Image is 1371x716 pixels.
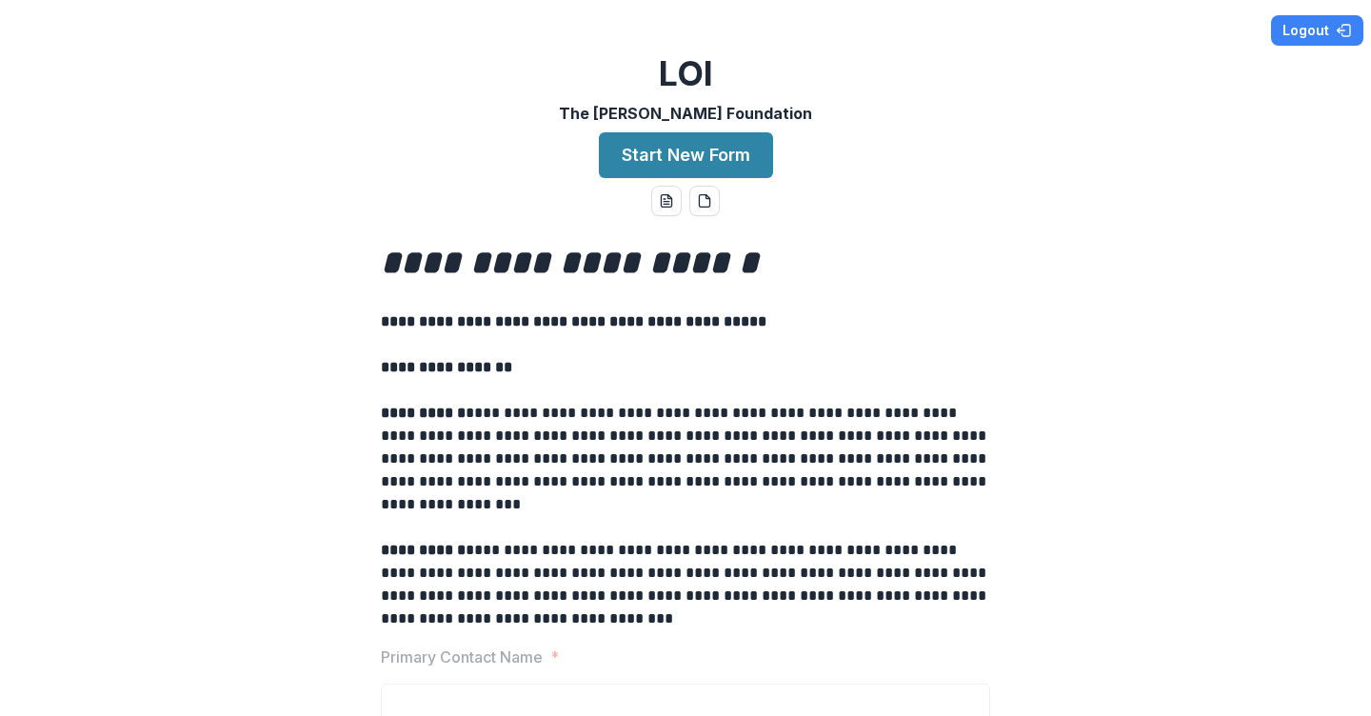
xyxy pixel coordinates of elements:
p: Primary Contact Name [381,646,543,668]
button: Logout [1271,15,1363,46]
button: pdf-download [689,186,720,216]
button: Start New Form [599,132,773,178]
h2: LOI [659,53,713,94]
button: word-download [651,186,682,216]
p: The [PERSON_NAME] Foundation [559,102,812,125]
